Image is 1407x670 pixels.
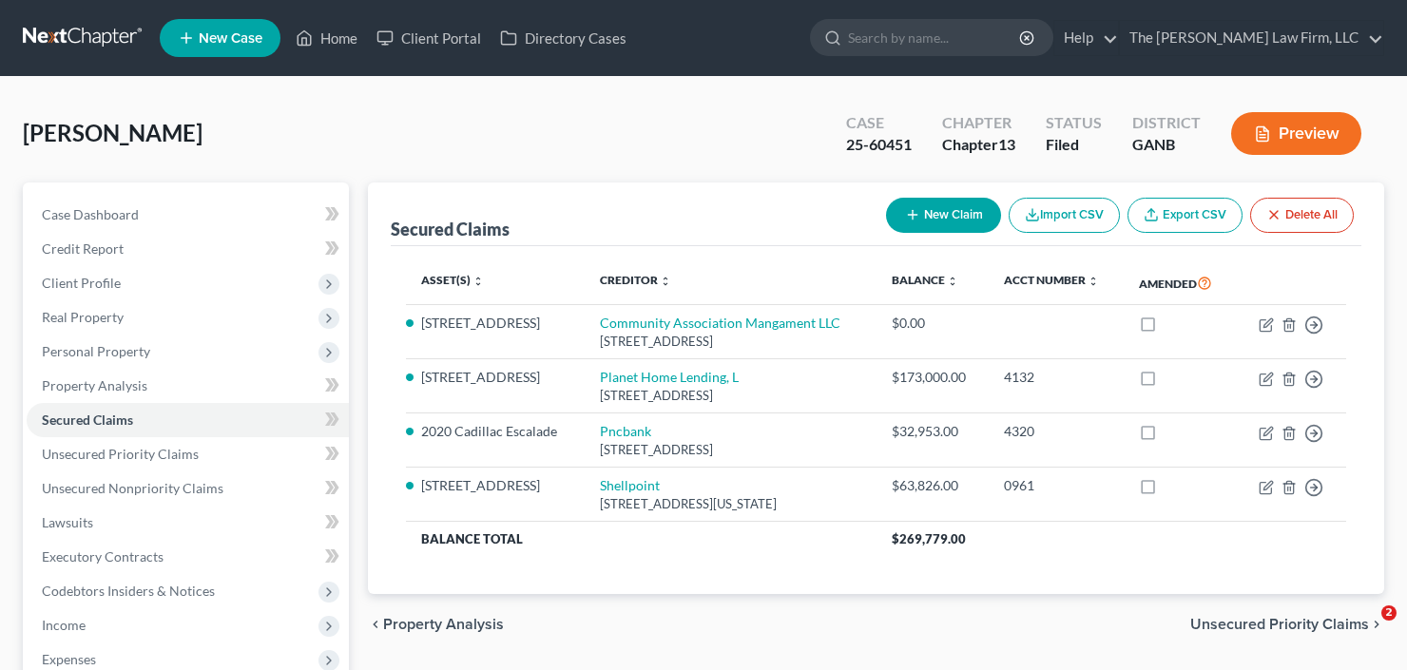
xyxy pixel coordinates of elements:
a: The [PERSON_NAME] Law Firm, LLC [1120,21,1383,55]
span: Secured Claims [42,412,133,428]
th: Amended [1124,261,1235,305]
a: Case Dashboard [27,198,349,232]
span: 2 [1381,605,1397,621]
a: Unsecured Nonpriority Claims [27,471,349,506]
a: Lawsuits [27,506,349,540]
button: New Claim [886,198,1001,233]
a: Unsecured Priority Claims [27,437,349,471]
a: Balance unfold_more [892,273,958,287]
i: unfold_more [947,276,958,287]
div: $173,000.00 [892,368,973,387]
div: Chapter [942,112,1015,134]
a: Help [1054,21,1118,55]
span: Property Analysis [383,617,504,632]
a: Home [286,21,367,55]
a: Community Association Mangament LLC [600,315,840,331]
span: New Case [199,31,262,46]
a: Property Analysis [27,369,349,403]
button: chevron_left Property Analysis [368,617,504,632]
span: $269,779.00 [892,531,966,546]
li: [STREET_ADDRESS] [421,314,569,333]
span: Unsecured Nonpriority Claims [42,480,223,496]
div: Case [846,112,912,134]
div: $32,953.00 [892,422,973,441]
input: Search by name... [848,20,1022,55]
button: Preview [1231,112,1361,155]
span: Case Dashboard [42,206,139,222]
span: 13 [998,135,1015,153]
span: Executory Contracts [42,548,164,565]
li: [STREET_ADDRESS] [421,368,569,387]
a: Export CSV [1128,198,1243,233]
a: Client Portal [367,21,491,55]
iframe: Intercom live chat [1342,605,1388,651]
div: [STREET_ADDRESS] [600,333,861,351]
i: chevron_left [368,617,383,632]
button: Import CSV [1009,198,1120,233]
a: Acct Number unfold_more [1004,273,1099,287]
div: GANB [1132,134,1201,156]
li: 2020 Cadillac Escalade [421,422,569,441]
div: 0961 [1004,476,1108,495]
span: Personal Property [42,343,150,359]
div: 4132 [1004,368,1108,387]
span: Client Profile [42,275,121,291]
span: Lawsuits [42,514,93,530]
div: $0.00 [892,314,973,333]
a: Credit Report [27,232,349,266]
div: Secured Claims [391,218,510,240]
span: Property Analysis [42,377,147,393]
span: Real Property [42,309,124,325]
div: $63,826.00 [892,476,973,495]
div: Chapter [942,134,1015,156]
div: [STREET_ADDRESS] [600,441,861,459]
div: District [1132,112,1201,134]
span: Codebtors Insiders & Notices [42,583,215,599]
a: Planet Home Lending, L [600,369,739,385]
i: unfold_more [1088,276,1099,287]
a: Creditor unfold_more [600,273,671,287]
div: [STREET_ADDRESS] [600,387,861,405]
div: 4320 [1004,422,1108,441]
a: Pncbank [600,423,651,439]
button: Delete All [1250,198,1354,233]
button: Unsecured Priority Claims chevron_right [1190,617,1384,632]
a: Shellpoint [600,477,660,493]
span: Expenses [42,651,96,667]
a: Directory Cases [491,21,636,55]
a: Executory Contracts [27,540,349,574]
div: Status [1046,112,1102,134]
span: [PERSON_NAME] [23,119,202,146]
span: Credit Report [42,240,124,257]
th: Balance Total [406,522,877,556]
div: [STREET_ADDRESS][US_STATE] [600,495,861,513]
span: Unsecured Priority Claims [1190,617,1369,632]
div: Filed [1046,134,1102,156]
i: unfold_more [660,276,671,287]
div: 25-60451 [846,134,912,156]
span: Income [42,617,86,633]
li: [STREET_ADDRESS] [421,476,569,495]
a: Asset(s) unfold_more [421,273,484,287]
span: Unsecured Priority Claims [42,446,199,462]
i: unfold_more [472,276,484,287]
a: Secured Claims [27,403,349,437]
